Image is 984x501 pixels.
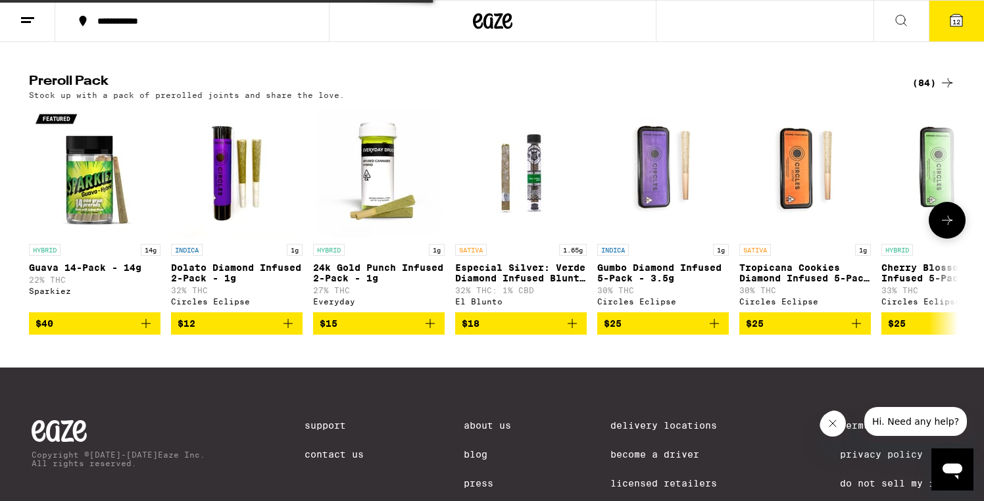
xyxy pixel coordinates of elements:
a: Open page for Dolato Diamond Infused 2-Pack - 1g from Circles Eclipse [171,106,303,312]
span: 12 [952,18,960,26]
p: HYBRID [29,244,61,256]
button: Add to bag [597,312,729,335]
p: Especial Silver: Verde Diamond Infused Blunt - 1.65g [455,262,587,283]
p: 1g [287,244,303,256]
img: Circles Eclipse - Tropicana Cookies Diamond Infused 5-Pack - 3.5g [739,106,871,237]
span: $15 [320,318,337,329]
img: Sparkiez - Guava 14-Pack - 14g [29,106,160,237]
img: El Blunto - Especial Silver: Verde Diamond Infused Blunt - 1.65g [455,106,587,237]
a: Blog [464,449,511,460]
iframe: Message from company [858,407,973,443]
iframe: Close message [820,410,852,443]
span: $25 [746,318,764,329]
p: 1.65g [559,244,587,256]
button: Add to bag [171,312,303,335]
p: 1g [855,244,871,256]
div: Sparkiez [29,287,160,295]
img: Everyday - 24k Gold Punch Infused 2-Pack - 1g [313,106,445,237]
p: HYBRID [881,244,913,256]
a: Open page for 24k Gold Punch Infused 2-Pack - 1g from Everyday [313,106,445,312]
span: $18 [462,318,480,329]
span: $40 [36,318,53,329]
p: Copyright © [DATE]-[DATE] Eaze Inc. All rights reserved. [32,450,205,467]
p: SATIVA [739,244,771,256]
button: Add to bag [455,312,587,335]
p: 30% THC [739,286,871,295]
span: $12 [178,318,195,329]
p: Stock up with a pack of prerolled joints and share the love. [29,91,345,99]
p: 30% THC [597,286,729,295]
div: Circles Eclipse [171,297,303,306]
span: $25 [604,318,622,329]
p: Gumbo Diamond Infused 5-Pack - 3.5g [597,262,729,283]
a: Licensed Retailers [610,478,741,489]
button: Add to bag [739,312,871,335]
a: Become a Driver [610,449,741,460]
a: Open page for Tropicana Cookies Diamond Infused 5-Pack - 3.5g from Circles Eclipse [739,106,871,312]
div: Circles Eclipse [597,297,729,306]
div: Circles Eclipse [739,297,871,306]
div: Everyday [313,297,445,306]
a: Press [464,478,511,489]
a: Contact Us [305,449,364,460]
p: 24k Gold Punch Infused 2-Pack - 1g [313,262,445,283]
p: Tropicana Cookies Diamond Infused 5-Pack - 3.5g [739,262,871,283]
p: 1g [429,244,445,256]
p: 32% THC: 1% CBD [455,286,587,295]
a: Open page for Gumbo Diamond Infused 5-Pack - 3.5g from Circles Eclipse [597,106,729,312]
button: Add to bag [313,312,445,335]
p: SATIVA [455,244,487,256]
p: 27% THC [313,286,445,295]
h2: Preroll Pack [29,75,891,91]
a: (84) [912,75,955,91]
button: 12 [929,1,984,41]
p: INDICA [171,244,203,256]
span: $25 [888,318,906,329]
p: 32% THC [171,286,303,295]
p: INDICA [597,244,629,256]
p: 14g [141,244,160,256]
a: Privacy Policy [840,449,952,460]
button: Add to bag [29,312,160,335]
p: 22% THC [29,275,160,284]
a: Open page for Especial Silver: Verde Diamond Infused Blunt - 1.65g from El Blunto [455,106,587,312]
p: Guava 14-Pack - 14g [29,262,160,273]
a: Do Not Sell My Info [840,478,952,489]
iframe: Button to launch messaging window [931,448,973,490]
a: Delivery Locations [610,420,741,431]
a: About Us [464,420,511,431]
div: El Blunto [455,297,587,306]
img: Circles Eclipse - Gumbo Diamond Infused 5-Pack - 3.5g [597,106,729,237]
p: Dolato Diamond Infused 2-Pack - 1g [171,262,303,283]
a: Open page for Guava 14-Pack - 14g from Sparkiez [29,106,160,312]
a: Support [305,420,364,431]
p: HYBRID [313,244,345,256]
img: Circles Eclipse - Dolato Diamond Infused 2-Pack - 1g [171,106,303,237]
p: 1g [713,244,729,256]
